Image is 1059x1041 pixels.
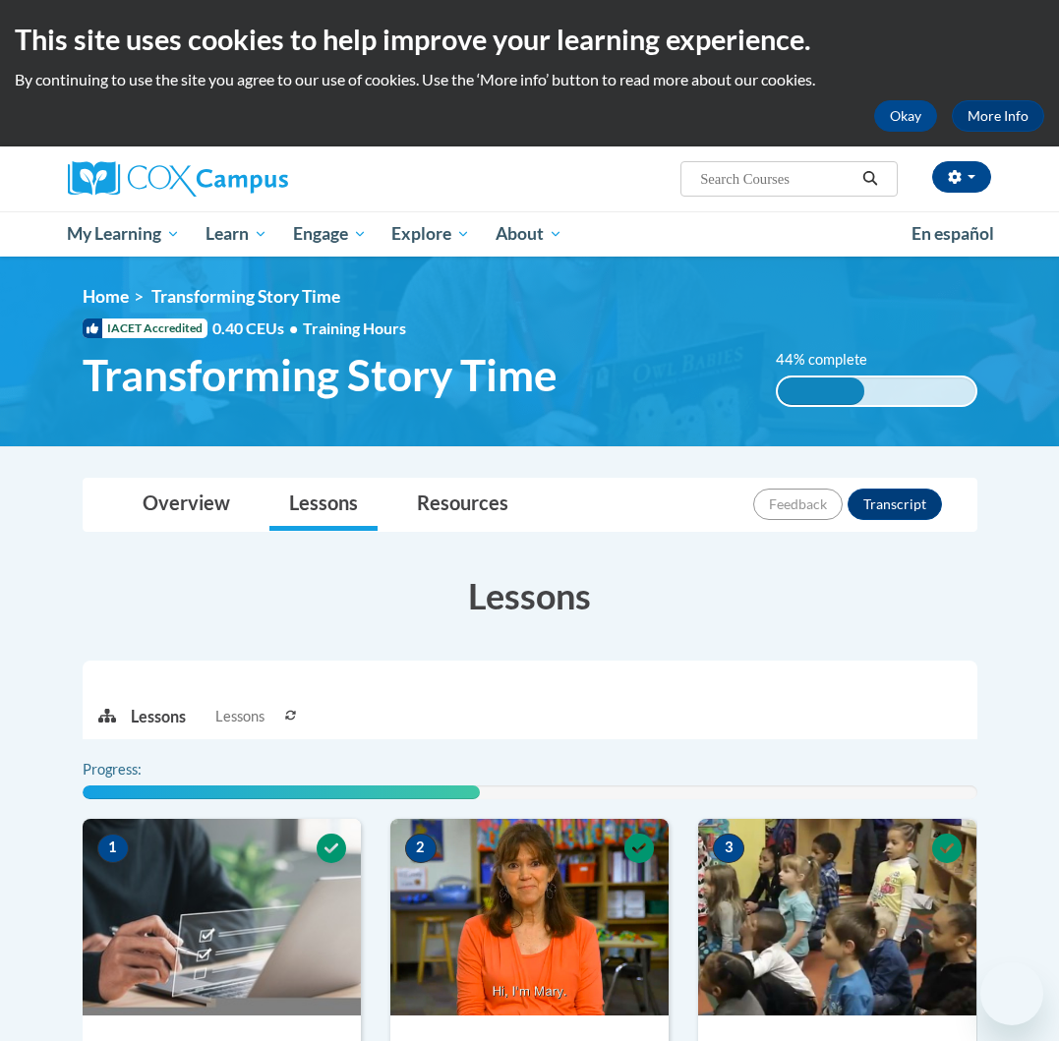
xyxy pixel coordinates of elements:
[83,759,196,781] label: Progress:
[753,489,843,520] button: Feedback
[874,100,937,132] button: Okay
[151,286,340,307] span: Transforming Story Time
[303,318,406,337] span: Training Hours
[83,318,207,338] span: IACET Accredited
[269,479,378,531] a: Lessons
[483,211,575,257] a: About
[912,223,994,244] span: En español
[855,167,885,191] button: Search
[496,222,562,246] span: About
[123,479,250,531] a: Overview
[280,211,380,257] a: Engage
[53,211,1007,257] div: Main menu
[212,318,303,339] span: 0.40 CEUs
[83,286,129,307] a: Home
[131,706,186,727] p: Lessons
[55,211,194,257] a: My Learning
[848,489,942,520] button: Transcript
[778,377,864,405] div: 44% complete
[97,834,129,863] span: 1
[15,69,1044,90] p: By continuing to use the site you agree to our use of cookies. Use the ‘More info’ button to read...
[405,834,437,863] span: 2
[980,962,1043,1025] iframe: Button to launch messaging window
[293,222,367,246] span: Engage
[289,318,298,337] span: •
[206,222,267,246] span: Learn
[713,834,744,863] span: 3
[776,349,889,371] label: 44% complete
[390,819,669,1015] img: Course Image
[215,706,265,727] span: Lessons
[68,161,288,197] img: Cox Campus
[83,571,977,620] h3: Lessons
[83,819,361,1015] img: Course Image
[698,167,855,191] input: Search Courses
[83,349,558,401] span: Transforming Story Time
[379,211,483,257] a: Explore
[67,222,180,246] span: My Learning
[698,819,976,1015] img: Course Image
[391,222,470,246] span: Explore
[397,479,528,531] a: Resources
[932,161,991,193] button: Account Settings
[68,161,356,197] a: Cox Campus
[899,213,1007,255] a: En español
[193,211,280,257] a: Learn
[952,100,1044,132] a: More Info
[15,20,1044,59] h2: This site uses cookies to help improve your learning experience.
